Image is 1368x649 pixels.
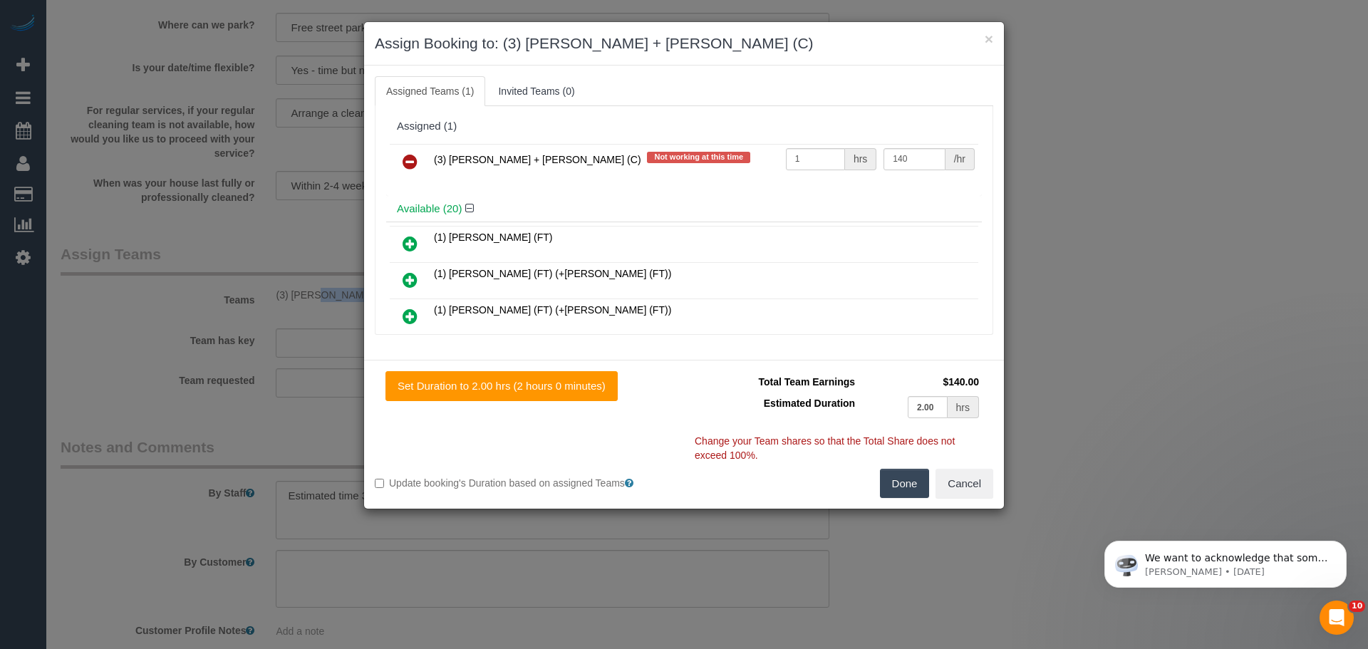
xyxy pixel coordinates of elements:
[487,76,586,106] a: Invited Teams (0)
[397,203,971,215] h4: Available (20)
[948,396,979,418] div: hrs
[1083,511,1368,611] iframe: Intercom notifications message
[375,476,673,490] label: Update booking's Duration based on assigned Teams
[695,371,859,393] td: Total Team Earnings
[434,154,641,165] span: (3) [PERSON_NAME] + [PERSON_NAME] (C)
[647,152,750,163] span: Not working at this time
[985,31,993,46] button: ×
[62,55,246,68] p: Message from Ellie, sent 1d ago
[375,76,485,106] a: Assigned Teams (1)
[945,148,975,170] div: /hr
[385,371,618,401] button: Set Duration to 2.00 hrs (2 hours 0 minutes)
[62,41,245,237] span: We want to acknowledge that some users may be experiencing lag or slower performance in our softw...
[936,469,993,499] button: Cancel
[845,148,876,170] div: hrs
[1349,601,1365,612] span: 10
[880,469,930,499] button: Done
[375,33,993,54] h3: Assign Booking to: (3) [PERSON_NAME] + [PERSON_NAME] (C)
[397,120,971,133] div: Assigned (1)
[764,398,855,409] span: Estimated Duration
[434,268,671,279] span: (1) [PERSON_NAME] (FT) (+[PERSON_NAME] (FT))
[859,371,983,393] td: $140.00
[434,232,552,243] span: (1) [PERSON_NAME] (FT)
[1320,601,1354,635] iframe: Intercom live chat
[375,479,384,488] input: Update booking's Duration based on assigned Teams
[434,304,671,316] span: (1) [PERSON_NAME] (FT) (+[PERSON_NAME] (FT))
